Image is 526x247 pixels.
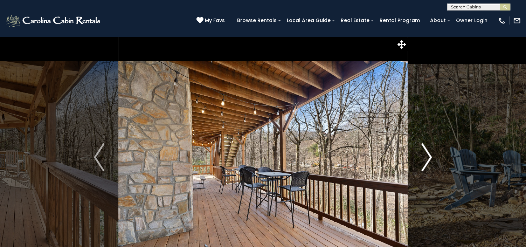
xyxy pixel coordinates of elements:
[376,15,423,26] a: Rental Program
[513,17,521,25] img: mail-regular-white.png
[283,15,334,26] a: Local Area Guide
[234,15,280,26] a: Browse Rentals
[427,15,449,26] a: About
[422,143,432,171] img: arrow
[196,17,227,25] a: My Favs
[94,143,104,171] img: arrow
[498,17,506,25] img: phone-regular-white.png
[452,15,491,26] a: Owner Login
[337,15,373,26] a: Real Estate
[5,14,102,28] img: White-1-2.png
[205,17,225,24] span: My Favs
